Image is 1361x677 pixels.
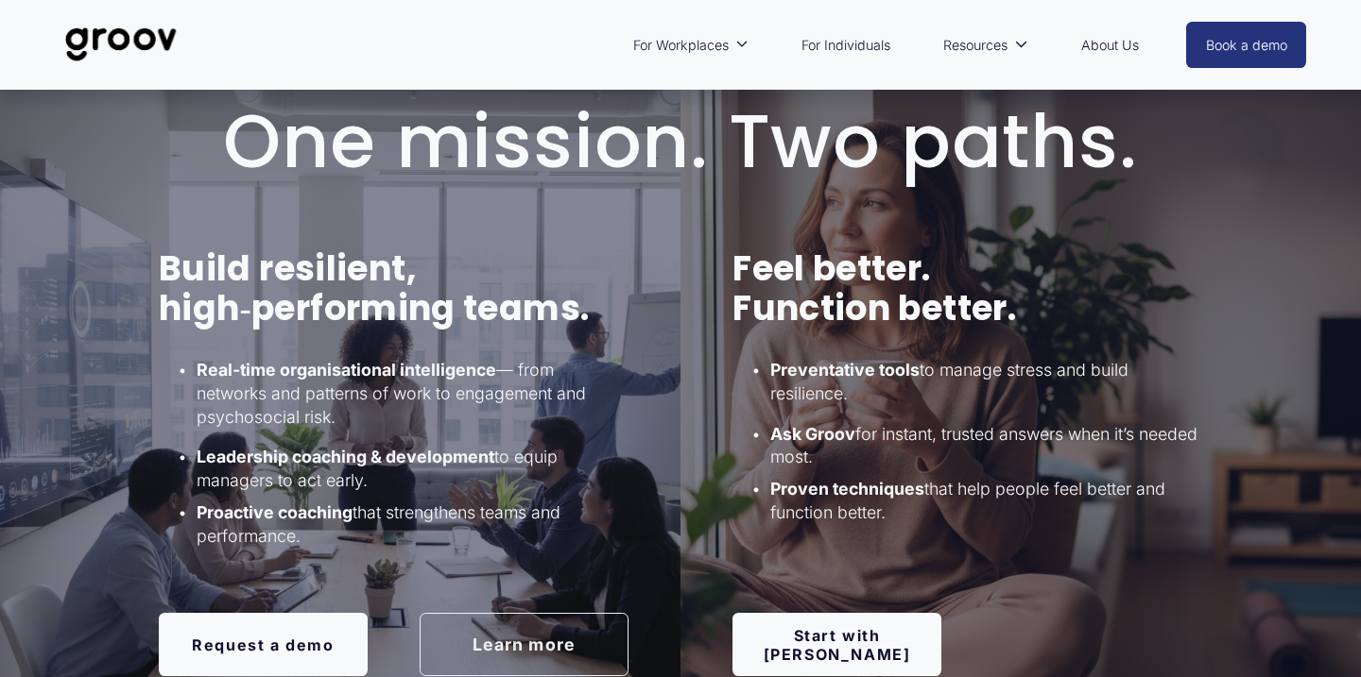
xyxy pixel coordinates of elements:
[197,446,629,493] p: to equip managers to act early.
[159,244,589,332] strong: Build resilient, high‑performing teams.
[770,424,855,444] strong: Ask Groov
[211,104,1150,179] h1: One mission. Two paths.
[197,501,629,549] p: that strengthens teams and performance.
[770,478,1202,525] p: that help people feel better and function better.
[197,359,629,429] p: — from networks and patterns of work to engagement and psychosocial risk.
[197,447,494,466] strong: Leadership coaching & development
[1072,24,1148,67] a: About Us
[770,359,1202,406] p: to manage stress and build resilience.
[943,33,1008,58] span: Resources
[770,360,920,380] strong: Preventative tools
[624,24,758,67] a: folder dropdown
[55,13,188,76] img: Groov | Unlock Human Potential at Work and in Life
[633,33,729,58] span: For Workplaces
[197,502,353,522] strong: Proactive coaching
[732,613,941,676] a: Start with [PERSON_NAME]
[770,479,924,499] strong: Proven techniques
[770,423,1202,470] p: for instant, trusted answers when it’s needed most.
[934,24,1037,67] a: folder dropdown
[732,244,1016,332] strong: Feel better. Function better.
[197,360,496,380] strong: Real-time organisational intelligence
[1186,22,1307,68] a: Book a demo
[792,24,900,67] a: For Individuals
[159,613,368,676] a: Request a demo
[420,613,629,676] a: Learn more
